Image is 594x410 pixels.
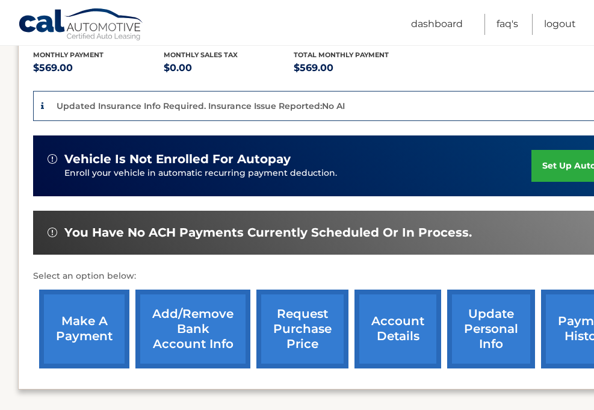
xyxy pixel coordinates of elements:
a: FAQ's [497,14,518,35]
p: $569.00 [33,60,164,76]
a: request purchase price [256,290,348,368]
img: alert-white.svg [48,154,57,164]
a: Add/Remove bank account info [135,290,250,368]
span: Monthly sales Tax [164,51,238,59]
span: Total Monthly Payment [294,51,389,59]
p: $0.00 [164,60,294,76]
span: vehicle is not enrolled for autopay [64,152,291,167]
img: alert-white.svg [48,228,57,237]
p: Updated Insurance Info Required. Insurance Issue Reported:No AI [57,101,345,111]
a: Logout [544,14,576,35]
a: update personal info [447,290,535,368]
a: make a payment [39,290,129,368]
p: $569.00 [294,60,424,76]
span: You have no ACH payments currently scheduled or in process. [64,225,472,240]
p: Enroll your vehicle in automatic recurring payment deduction. [64,167,531,180]
a: Cal Automotive [18,8,144,43]
a: account details [354,290,441,368]
a: Dashboard [411,14,463,35]
span: Monthly Payment [33,51,104,59]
